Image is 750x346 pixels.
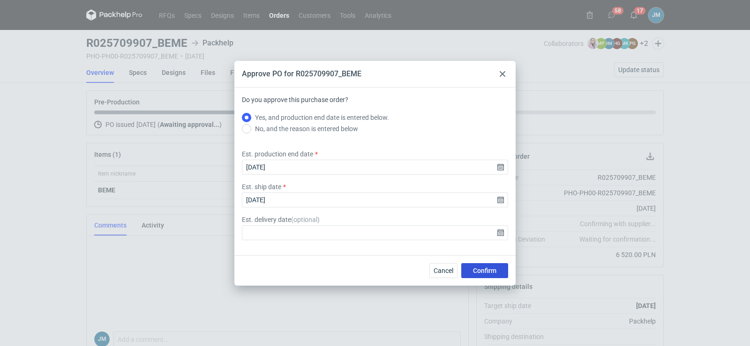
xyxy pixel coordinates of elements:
span: Cancel [434,267,453,274]
label: Do you approve this purchase order? [242,95,348,112]
button: Confirm [461,263,508,278]
label: Est. ship date [242,182,281,191]
button: Cancel [429,263,457,278]
span: ( optional ) [291,216,320,223]
div: Approve PO for R025709907_BEME [242,69,361,79]
label: Est. delivery date [242,215,320,224]
span: Confirm [473,267,496,274]
label: Est. production end date [242,149,313,159]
